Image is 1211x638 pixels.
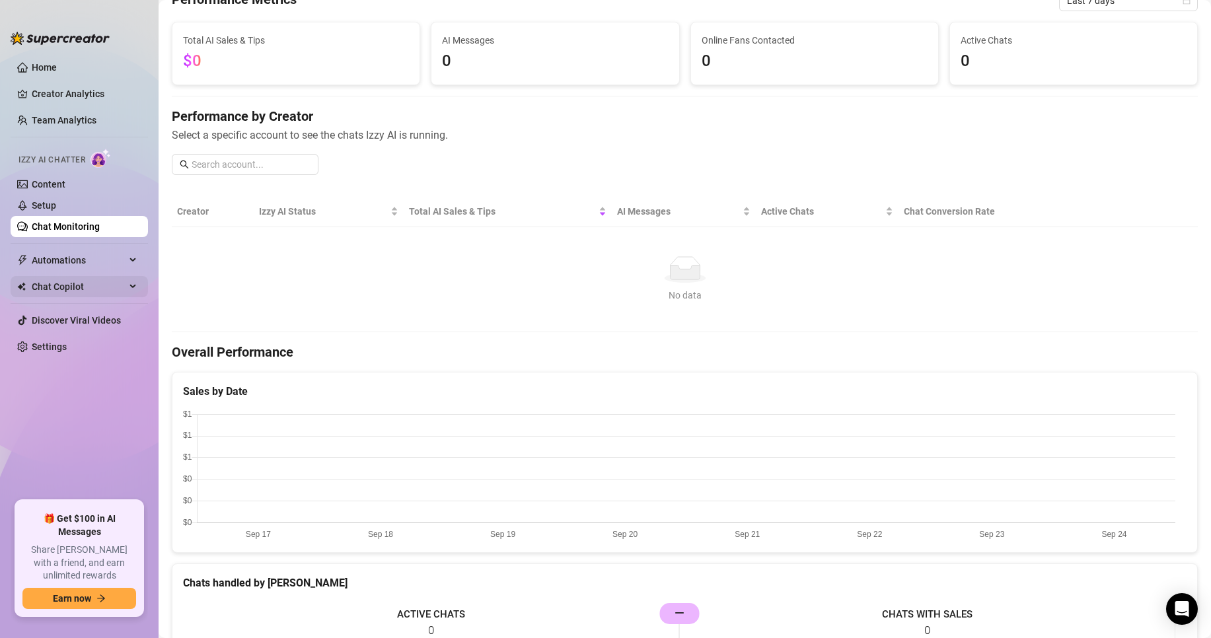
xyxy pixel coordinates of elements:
[442,49,668,74] span: 0
[32,200,56,211] a: Setup
[183,575,1187,591] div: Chats handled by [PERSON_NAME]
[961,33,1187,48] span: Active Chats
[442,33,668,48] span: AI Messages
[404,196,612,227] th: Total AI Sales & Tips
[899,196,1095,227] th: Chat Conversion Rate
[172,127,1198,143] span: Select a specific account to see the chats Izzy AI is running.
[761,204,883,219] span: Active Chats
[702,49,928,74] span: 0
[32,83,137,104] a: Creator Analytics
[612,196,756,227] th: AI Messages
[254,196,404,227] th: Izzy AI Status
[22,588,136,609] button: Earn nowarrow-right
[183,33,409,48] span: Total AI Sales & Tips
[1166,593,1198,625] div: Open Intercom Messenger
[32,221,100,232] a: Chat Monitoring
[172,107,1198,125] h4: Performance by Creator
[96,594,106,603] span: arrow-right
[17,255,28,266] span: thunderbolt
[22,513,136,538] span: 🎁 Get $100 in AI Messages
[32,250,126,271] span: Automations
[409,204,596,219] span: Total AI Sales & Tips
[32,62,57,73] a: Home
[183,383,1187,400] div: Sales by Date
[22,544,136,583] span: Share [PERSON_NAME] with a friend, and earn unlimited rewards
[32,341,67,352] a: Settings
[183,52,202,70] span: $0
[32,276,126,297] span: Chat Copilot
[182,288,1187,302] div: No data
[32,179,65,190] a: Content
[756,196,899,227] th: Active Chats
[192,157,311,172] input: Search account...
[32,115,96,125] a: Team Analytics
[961,49,1187,74] span: 0
[17,282,26,291] img: Chat Copilot
[11,32,110,45] img: logo-BBDzfeDw.svg
[617,204,740,219] span: AI Messages
[91,149,111,168] img: AI Chatter
[18,154,85,166] span: Izzy AI Chatter
[32,315,121,326] a: Discover Viral Videos
[172,196,254,227] th: Creator
[259,204,388,219] span: Izzy AI Status
[53,593,91,604] span: Earn now
[702,33,928,48] span: Online Fans Contacted
[180,160,189,169] span: search
[172,343,1198,361] h4: Overall Performance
